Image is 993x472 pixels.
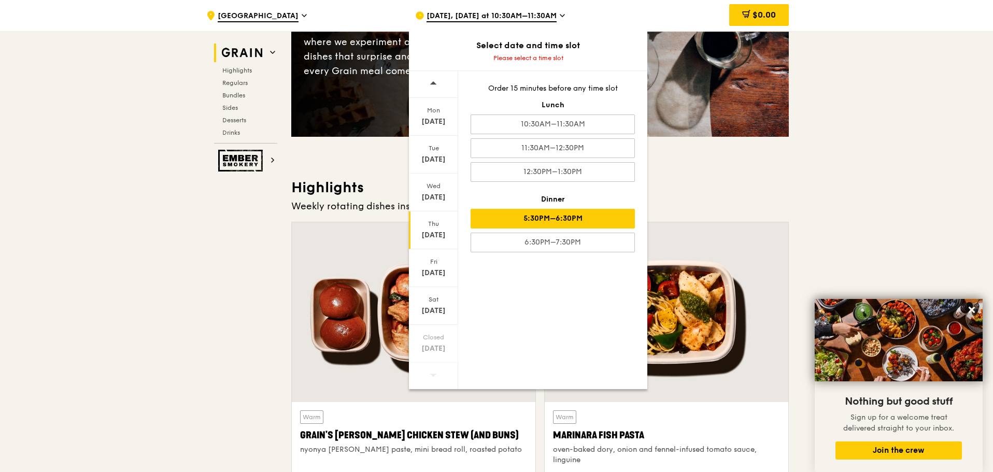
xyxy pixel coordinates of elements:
[410,144,457,152] div: Tue
[471,100,635,110] div: Lunch
[410,258,457,266] div: Fri
[410,117,457,127] div: [DATE]
[471,209,635,228] div: 5:30PM–6:30PM
[843,413,954,433] span: Sign up for a welcome treat delivered straight to your inbox.
[553,410,576,424] div: Warm
[300,410,323,424] div: Warm
[410,192,457,203] div: [DATE]
[222,129,240,136] span: Drinks
[471,115,635,134] div: 10:30AM–11:30AM
[218,11,299,22] span: [GEOGRAPHIC_DATA]
[410,306,457,316] div: [DATE]
[815,299,983,381] img: DSC07876-Edit02-Large.jpeg
[753,10,776,20] span: $0.00
[222,117,246,124] span: Desserts
[427,11,557,22] span: [DATE], [DATE] at 10:30AM–11:30AM
[410,295,457,304] div: Sat
[409,39,647,52] div: Select date and time slot
[409,54,647,62] div: Please select a time slot
[410,344,457,354] div: [DATE]
[410,230,457,240] div: [DATE]
[222,67,252,74] span: Highlights
[553,445,780,465] div: oven-baked dory, onion and fennel-infused tomato sauce, linguine
[291,178,789,197] h3: Highlights
[845,395,953,408] span: Nothing but good stuff
[222,104,238,111] span: Sides
[471,138,635,158] div: 11:30AM–12:30PM
[410,154,457,165] div: [DATE]
[410,182,457,190] div: Wed
[218,44,266,62] img: Grain web logo
[222,79,248,87] span: Regulars
[471,83,635,94] div: Order 15 minutes before any time slot
[963,302,980,318] button: Close
[835,441,962,460] button: Join the crew
[410,333,457,341] div: Closed
[410,106,457,115] div: Mon
[218,150,266,171] img: Ember Smokery web logo
[222,92,245,99] span: Bundles
[471,194,635,205] div: Dinner
[300,428,527,442] div: Grain's [PERSON_NAME] Chicken Stew (and buns)
[300,445,527,455] div: nyonya [PERSON_NAME] paste, mini bread roll, roasted potato
[291,199,789,213] div: Weekly rotating dishes inspired by flavours from around the world.
[304,6,540,78] div: The Grain that loves to play. With ingredients. Flavours. Food. The kitchen is our happy place, w...
[410,220,457,228] div: Thu
[410,268,457,278] div: [DATE]
[471,162,635,182] div: 12:30PM–1:30PM
[553,428,780,442] div: Marinara Fish Pasta
[471,233,635,252] div: 6:30PM–7:30PM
